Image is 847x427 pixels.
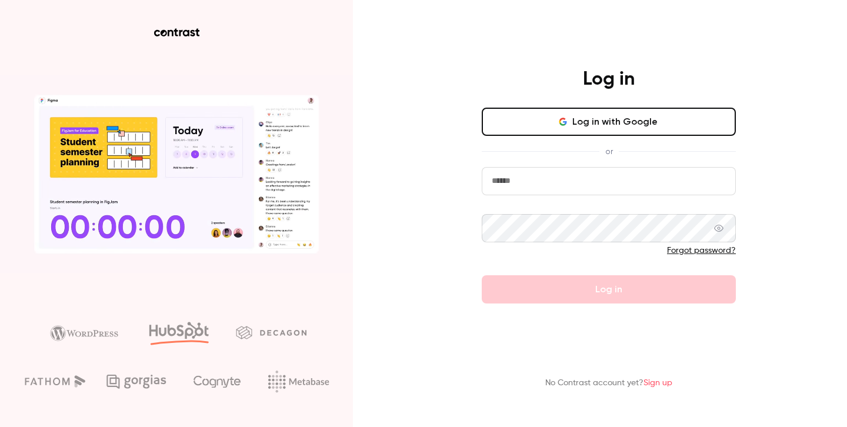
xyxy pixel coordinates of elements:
[643,379,672,387] a: Sign up
[545,377,672,389] p: No Contrast account yet?
[667,246,736,255] a: Forgot password?
[599,145,619,158] span: or
[482,108,736,136] button: Log in with Google
[236,326,306,339] img: decagon
[583,68,635,91] h4: Log in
